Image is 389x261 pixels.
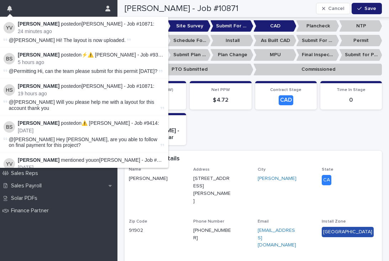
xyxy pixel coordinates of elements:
[8,170,44,177] p: Sales Reps
[258,167,266,172] span: City
[18,59,164,65] p: 5 hours ago
[193,228,231,240] a: [PHONE_NUMBER]
[339,20,382,32] p: NTP
[18,83,59,89] strong: [PERSON_NAME]
[296,35,339,47] p: Submit For Permit
[168,35,211,47] p: Schedule For Install
[9,137,157,148] span: @[PERSON_NAME] Hey [PERSON_NAME], are you able to follow on final payment for this project?
[258,228,296,248] a: [EMAIL_ADDRESS][DOMAIN_NAME]
[253,49,296,61] p: MPU
[270,88,301,92] span: Contract Stage
[296,49,339,61] p: Final Inspection
[258,219,269,224] span: Email
[364,6,376,11] span: Save
[18,120,59,126] strong: [PERSON_NAME]
[99,157,171,163] a: [PERSON_NAME] - Job #10829
[253,35,296,47] p: As Built CAD
[210,20,253,32] p: Submit For CAD
[18,52,164,58] p: posted on :
[129,219,147,224] span: Zip Code
[129,227,185,234] p: 91902
[4,121,15,133] img: Brandy Santos
[18,21,59,27] strong: [PERSON_NAME]
[18,91,164,97] p: 19 hours ago
[168,49,211,61] p: Submit Plan Change
[8,207,54,214] p: Finance Partner
[18,128,164,134] p: [DATE]
[9,68,158,74] span: @Permitting Hi, can the team please submit for this permit [DATE]?
[4,158,15,170] img: Yaita Valdez
[194,97,247,103] p: $ 4.72
[82,52,164,58] a: ⚡⚠️ [PERSON_NAME] - Job #9350
[18,157,164,163] p: mentioned you on :
[8,182,47,189] p: Sales Payroll
[82,83,153,89] a: [PERSON_NAME] - Job #10871
[279,95,293,105] div: CAD
[129,167,141,172] span: Name
[18,165,164,171] p: [DATE]
[253,20,296,32] p: CAD
[328,6,344,11] span: Cancel
[18,120,164,126] p: posted on :
[9,99,154,111] span: @[PERSON_NAME] Will you please help me with a layout for this account thank you
[168,20,211,32] p: Site Survey
[339,49,382,61] p: Submit for PTO
[253,64,382,75] p: Commissioned
[210,35,253,47] p: Install
[18,83,164,89] p: posted on :
[8,195,43,202] p: Solar PDFs
[82,120,158,126] a: ⚠️ [PERSON_NAME] - Job #9414
[125,4,238,14] h2: [PERSON_NAME] - Job #10871
[322,219,346,224] span: Install Zone
[322,227,374,237] div: [GEOGRAPHIC_DATA]
[18,157,59,163] strong: [PERSON_NAME]
[316,3,350,14] button: Cancel
[296,20,339,32] p: Plancheck
[322,175,331,185] div: CA
[352,3,382,14] button: Save
[211,88,230,92] span: Net PPW
[325,97,378,103] p: 0
[193,175,232,204] p: [STREET_ADDRESS][PERSON_NAME]
[4,22,15,33] img: Yuliana Vasquez
[193,167,210,172] span: Address
[125,64,253,75] p: PTO Submitted
[210,49,253,61] p: Plan Change
[322,167,333,172] span: State
[4,53,15,64] img: Brandy Santos
[82,21,153,27] a: [PERSON_NAME] - Job #10871
[4,84,15,96] img: Humberto Santos
[193,219,224,224] span: Phone Number
[18,52,59,58] strong: [PERSON_NAME]
[18,28,164,34] p: 24 minutes ago
[18,21,164,27] p: posted on :
[9,37,126,43] span: @[PERSON_NAME] Hi! The layout is now uploaded.
[339,35,382,47] p: Permit
[258,175,296,182] a: [PERSON_NAME]
[337,88,366,92] span: Time In Stage
[129,175,185,182] p: [PERSON_NAME]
